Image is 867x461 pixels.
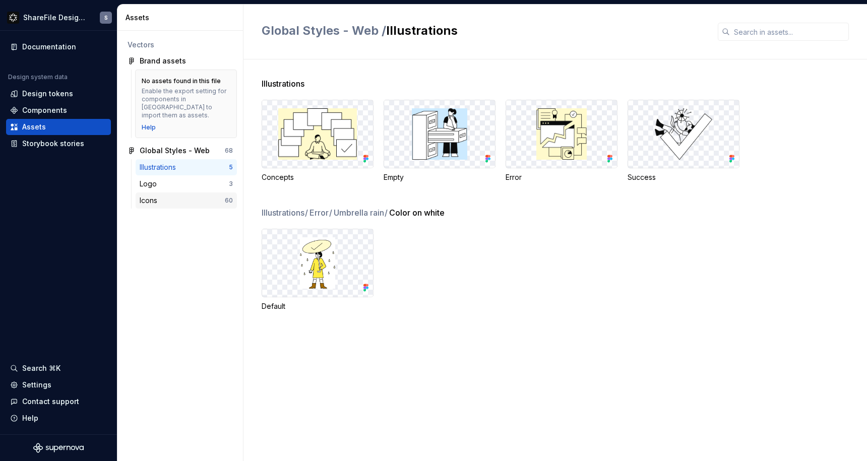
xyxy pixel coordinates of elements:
[123,53,237,69] a: Brand assets
[7,12,19,24] img: 16fa4d48-c719-41e7-904a-cec51ff481f5.png
[389,207,445,219] span: Color on white
[22,380,51,390] div: Settings
[142,123,156,131] a: Help
[22,413,38,423] div: Help
[262,23,706,39] h2: Illustrations
[6,377,111,393] a: Settings
[140,56,186,66] div: Brand assets
[6,136,111,152] a: Storybook stories
[334,207,388,219] span: Umbrella rain
[6,86,111,102] a: Design tokens
[6,410,111,426] button: Help
[385,208,388,218] span: /
[225,196,233,205] div: 60
[262,301,374,311] div: Default
[628,172,739,182] div: Success
[305,208,308,218] span: /
[23,13,88,23] div: ShareFile Design System
[22,139,84,149] div: Storybook stories
[225,147,233,155] div: 68
[8,73,68,81] div: Design system data
[6,102,111,118] a: Components
[730,23,849,41] input: Search in assets...
[128,40,233,50] div: Vectors
[6,393,111,410] button: Contact support
[104,14,108,22] div: S
[2,7,115,28] button: ShareFile Design SystemS
[262,23,386,38] span: Global Styles - Web /
[22,105,67,115] div: Components
[140,146,210,156] div: Global Styles - Web
[6,39,111,55] a: Documentation
[384,172,496,182] div: Empty
[6,360,111,376] button: Search ⌘K
[142,87,230,119] div: Enable the export setting for components in [GEOGRAPHIC_DATA] to import them as assets.
[140,162,180,172] div: Illustrations
[22,122,46,132] div: Assets
[142,77,221,85] div: No assets found in this file
[22,42,76,52] div: Documentation
[123,143,237,159] a: Global Styles - Web68
[126,13,239,23] div: Assets
[229,180,233,188] div: 3
[229,163,233,171] div: 5
[22,363,60,373] div: Search ⌘K
[262,207,308,219] span: Illustrations
[136,176,237,192] a: Logo3
[140,179,161,189] div: Logo
[33,443,84,453] svg: Supernova Logo
[22,89,73,99] div: Design tokens
[6,119,111,135] a: Assets
[262,172,374,182] div: Concepts
[22,397,79,407] div: Contact support
[140,195,161,206] div: Icons
[262,78,304,90] span: Illustrations
[329,208,332,218] span: /
[506,172,617,182] div: Error
[136,192,237,209] a: Icons60
[136,159,237,175] a: Illustrations5
[309,207,333,219] span: Error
